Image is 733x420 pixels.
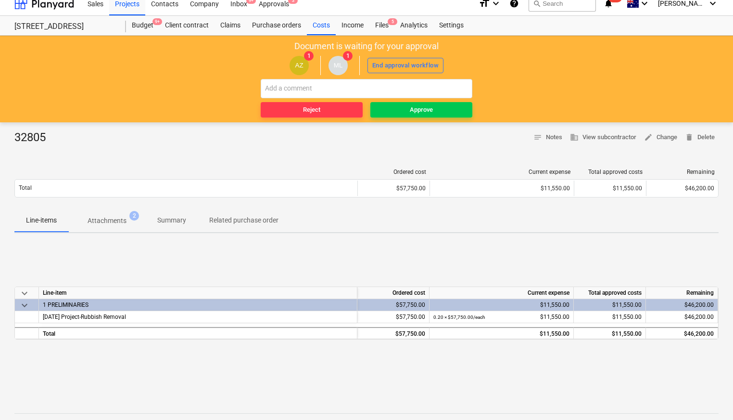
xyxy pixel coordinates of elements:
[388,18,397,25] span: 5
[215,16,246,35] a: Claims
[361,311,425,323] div: $57,750.00
[43,314,126,320] span: 3-01-14 Project-Rubbish Removal
[361,299,425,311] div: $57,750.00
[334,62,343,69] span: ML
[209,215,278,225] p: Related purchase order
[261,102,363,118] button: Reject
[570,133,579,142] span: business
[646,287,718,299] div: Remaining
[361,328,425,340] div: $57,750.00
[578,169,643,175] div: Total approved costs
[159,16,215,35] a: Client contract
[578,311,642,323] div: $11,550.00
[19,184,32,192] p: Total
[650,299,714,311] div: $46,200.00
[14,130,53,145] div: 32805
[294,40,439,52] p: Document is waiting for your approval
[394,16,433,35] a: Analytics
[650,328,714,340] div: $46,200.00
[295,62,303,69] span: AZ
[129,211,139,221] span: 2
[433,16,469,35] a: Settings
[574,287,646,299] div: Total approved costs
[290,56,309,75] div: Andrew Zheng
[126,16,159,35] div: Budget
[685,374,733,420] iframe: Chat Widget
[681,130,719,145] button: Delete
[39,327,357,339] div: Total
[369,16,394,35] a: Files5
[343,51,353,61] span: 1
[43,299,353,311] div: 1 PRELIMINARIES
[433,328,569,340] div: $11,550.00
[433,299,569,311] div: $11,550.00
[126,16,159,35] a: Budget9+
[369,16,394,35] div: Files
[578,328,642,340] div: $11,550.00
[88,216,126,226] p: Attachments
[19,300,30,311] span: keyboard_arrow_down
[533,132,562,143] span: Notes
[372,60,439,71] div: End approval workflow
[357,287,430,299] div: Ordered cost
[157,215,186,225] p: Summary
[640,130,681,145] button: Change
[367,58,443,73] button: End approval workflow
[307,16,336,35] a: Costs
[336,16,369,35] a: Income
[362,169,426,175] div: Ordered cost
[434,185,570,192] div: $11,550.00
[246,16,307,35] a: Purchase orders
[566,130,640,145] button: View subcontractor
[650,311,714,323] div: $46,200.00
[39,287,357,299] div: Line-item
[329,56,348,75] div: Matt Lebon
[370,102,472,118] button: Approve
[650,169,715,175] div: Remaining
[533,133,542,142] span: notes
[578,185,642,192] div: $11,550.00
[685,132,715,143] span: Delete
[530,130,566,145] button: Notes
[14,22,114,32] div: [STREET_ADDRESS]
[433,311,569,323] div: $11,550.00
[19,288,30,299] span: keyboard_arrow_down
[434,169,570,175] div: Current expense
[303,105,320,116] div: Reject
[644,132,677,143] span: Change
[410,105,433,116] div: Approve
[578,299,642,311] div: $11,550.00
[685,133,694,142] span: delete
[152,18,162,25] span: 9+
[362,185,426,192] div: $57,750.00
[650,185,714,192] div: $46,200.00
[261,79,472,98] input: Add a comment
[433,315,485,320] small: 0.20 × $57,750.00 / each
[430,287,574,299] div: Current expense
[570,132,636,143] span: View subcontractor
[304,51,314,61] span: 1
[644,133,653,142] span: edit
[26,215,57,225] p: Line-items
